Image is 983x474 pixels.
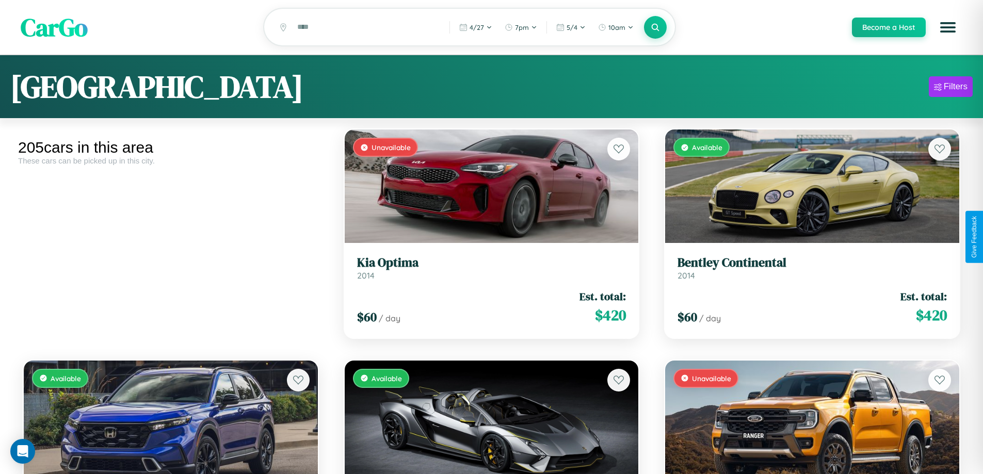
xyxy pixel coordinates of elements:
[678,270,695,281] span: 2014
[379,313,400,323] span: / day
[499,19,542,36] button: 7pm
[944,81,968,92] div: Filters
[18,139,324,156] div: 205 cars in this area
[357,308,377,325] span: $ 60
[470,23,484,31] span: 4 / 27
[971,216,978,258] div: Give Feedback
[595,305,626,325] span: $ 420
[579,289,626,304] span: Est. total:
[678,308,697,325] span: $ 60
[699,313,721,323] span: / day
[372,374,402,383] span: Available
[10,66,303,108] h1: [GEOGRAPHIC_DATA]
[852,18,926,37] button: Become a Host
[593,19,639,36] button: 10am
[372,143,411,152] span: Unavailable
[900,289,947,304] span: Est. total:
[678,255,947,281] a: Bentley Continental2014
[551,19,591,36] button: 5/4
[608,23,625,31] span: 10am
[916,305,947,325] span: $ 420
[51,374,81,383] span: Available
[692,143,722,152] span: Available
[567,23,577,31] span: 5 / 4
[929,76,973,97] button: Filters
[18,156,324,165] div: These cars can be picked up in this city.
[357,270,375,281] span: 2014
[10,439,35,464] div: Open Intercom Messenger
[515,23,529,31] span: 7pm
[933,13,962,42] button: Open menu
[454,19,497,36] button: 4/27
[21,10,88,44] span: CarGo
[678,255,947,270] h3: Bentley Continental
[692,374,731,383] span: Unavailable
[357,255,626,281] a: Kia Optima2014
[357,255,626,270] h3: Kia Optima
